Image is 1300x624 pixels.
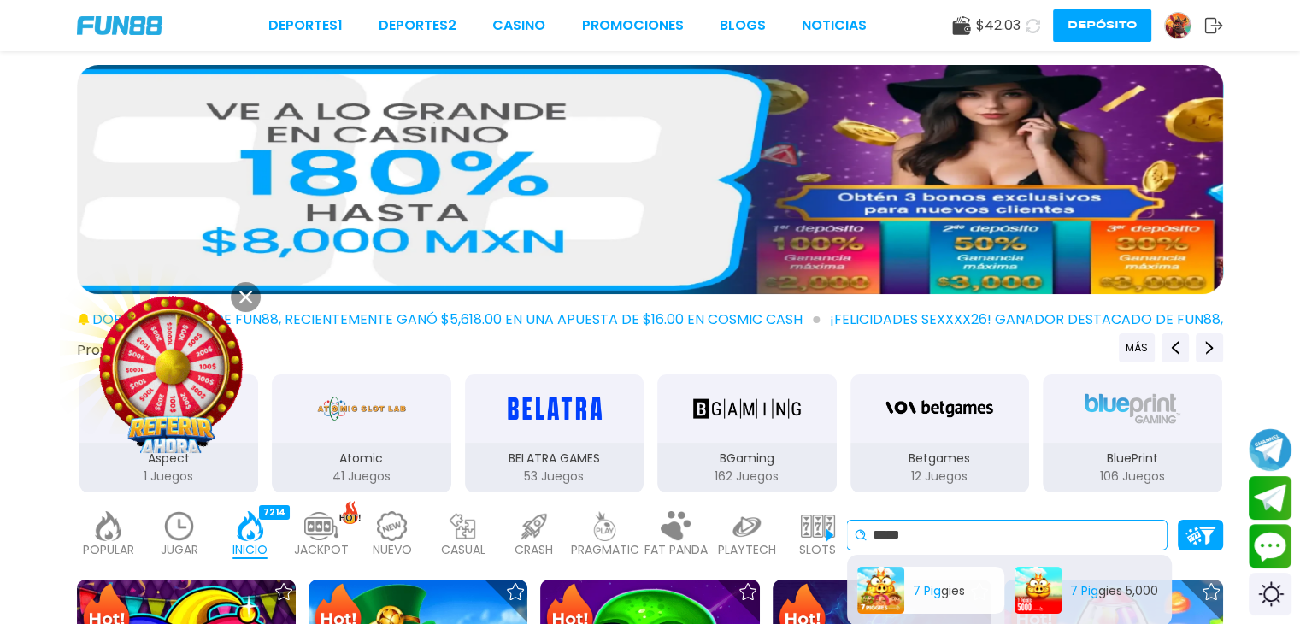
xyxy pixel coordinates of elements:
img: hot [339,501,361,524]
img: slots_light.webp [801,511,835,541]
p: BGaming [657,450,837,468]
p: CASUAL [441,541,485,559]
button: Join telegram channel [1249,427,1291,472]
p: 53 Juegos [465,468,644,486]
img: casual_light.webp [446,511,480,541]
button: Proveedores de juego [77,341,223,359]
img: home_active.webp [233,511,268,541]
p: NUEVO [373,541,412,559]
p: JUGAR [161,541,198,559]
p: BELATRA GAMES [465,450,644,468]
button: Previous providers [1119,333,1155,362]
button: Next providers [1196,333,1223,362]
img: crash_light.webp [517,511,551,541]
img: Image Link [92,289,250,447]
button: Aspect [73,373,266,494]
p: SLOTS [799,541,836,559]
a: Avatar [1164,12,1204,39]
a: NOTICIAS [802,15,867,36]
button: Betgames [844,373,1037,494]
p: 106 Juegos [1043,468,1222,486]
p: CRASH [515,541,553,559]
p: POPULAR [83,541,134,559]
img: playtech_light.webp [730,511,764,541]
div: Switch theme [1249,573,1291,615]
img: popular_light.webp [91,511,126,541]
button: Join telegram [1249,476,1291,521]
p: PRAGMATIC [571,541,639,559]
p: JACKPOT [294,541,349,559]
img: Platform Filter [1185,527,1215,545]
a: Promociones [582,15,684,36]
img: pragmatic_light.webp [588,511,622,541]
button: Contact customer service [1249,524,1291,568]
span: $ 42.03 [976,15,1021,36]
button: BGaming [650,373,844,494]
p: Betgames [850,450,1030,468]
img: BluePrint [1079,385,1186,433]
a: BLOGS [720,15,766,36]
button: BELATRA GAMES [458,373,651,494]
img: Avatar [1165,13,1191,38]
a: Deportes2 [379,15,456,36]
div: 7214 [259,505,290,520]
img: Casino Inicio Bonos 100% [77,65,1223,294]
p: 12 Juegos [850,468,1030,486]
button: Depósito [1053,9,1151,42]
p: PLAYTECH [718,541,776,559]
button: Previous providers [1162,333,1189,362]
img: fat_panda_light.webp [659,511,693,541]
img: Betgames [885,385,993,433]
p: Atomic [272,450,451,468]
button: BluePrint [1036,373,1229,494]
img: Company Logo [77,16,162,35]
p: INICIO [232,541,268,559]
p: Aspect [79,450,259,468]
img: recent_light.webp [162,511,197,541]
img: BGaming [693,385,801,433]
img: Atomic [314,385,409,433]
a: Deportes1 [268,15,343,36]
p: 1 Juegos [79,468,259,486]
img: BELATRA GAMES [500,385,608,433]
p: FAT PANDA [644,541,708,559]
p: 41 Juegos [272,468,451,486]
a: CASINO [492,15,545,36]
img: new_light.webp [375,511,409,541]
img: jackpot_light.webp [304,511,338,541]
button: Atomic [265,373,458,494]
p: 162 Juegos [657,468,837,486]
p: BluePrint [1043,450,1222,468]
